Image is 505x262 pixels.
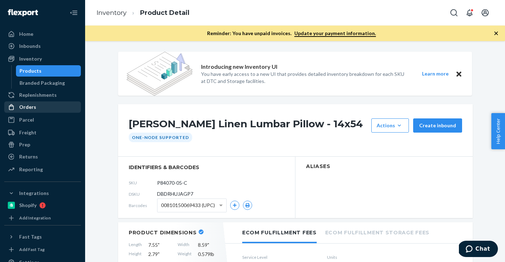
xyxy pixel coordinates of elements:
[19,166,43,173] div: Reporting
[294,30,376,37] a: Update your payment information.
[129,133,192,142] div: One-Node Supported
[19,190,49,197] div: Integrations
[413,118,462,133] button: Create inbound
[4,114,81,126] a: Parcel
[242,222,317,243] li: Ecom Fulfillment Fees
[157,190,193,197] span: DBDRHUJAGP7
[148,251,171,258] span: 2.79
[207,30,376,37] p: Reminder: You have unpaid invoices.
[417,69,453,78] button: Learn more
[19,129,37,136] div: Freight
[4,101,81,113] a: Orders
[19,55,42,62] div: Inventory
[4,53,81,65] a: Inventory
[129,118,368,133] h1: [PERSON_NAME] Linen Lumbar Pillow - 14x54
[129,229,197,236] h2: Product Dimensions
[371,118,409,133] button: Actions
[161,199,215,211] span: 00810150069433 (UPC)
[19,104,36,111] div: Orders
[19,202,37,209] div: Shopify
[459,241,498,258] iframe: Opens a widget where you can chat to one of our agents
[20,79,65,87] div: Branded Packaging
[148,241,171,249] span: 7.55
[129,251,142,258] span: Height
[4,40,81,52] a: Inbounds
[178,251,192,258] span: Weight
[4,164,81,175] a: Reporting
[16,65,81,77] a: Products
[158,242,160,248] span: "
[201,63,277,71] p: Introducing new Inventory UI
[306,164,462,169] h2: Aliases
[19,116,34,123] div: Parcel
[4,231,81,243] button: Fast Tags
[207,242,209,248] span: "
[67,6,81,20] button: Close Navigation
[4,127,81,138] a: Freight
[19,215,51,221] div: Add Integration
[19,233,42,240] div: Fast Tags
[4,188,81,199] button: Integrations
[19,153,38,160] div: Returns
[4,151,81,162] a: Returns
[19,30,33,38] div: Home
[20,67,41,74] div: Products
[91,2,195,23] ol: breadcrumbs
[462,6,477,20] button: Open notifications
[198,251,221,258] span: 0.579 lb
[198,241,221,249] span: 8.59
[129,164,284,171] span: identifiers & barcodes
[8,9,38,16] img: Flexport logo
[19,43,41,50] div: Inbounds
[4,89,81,101] a: Replenishments
[201,71,409,85] p: You have early access to a new UI that provides detailed inventory breakdown for each SKU at DTC ...
[491,113,505,149] button: Help Center
[127,52,193,96] img: new-reports-banner-icon.82668bd98b6a51aee86340f2a7b77ae3.png
[16,77,81,89] a: Branded Packaging
[377,122,404,129] div: Actions
[447,6,461,20] button: Open Search Box
[129,202,157,208] span: Barcodes
[19,91,57,99] div: Replenishments
[4,214,81,222] a: Add Integration
[327,254,350,260] label: Units
[4,139,81,150] a: Prep
[4,200,81,211] a: Shopify
[19,141,30,148] div: Prep
[140,9,189,17] a: Product Detail
[178,241,192,249] span: Width
[96,9,127,17] a: Inventory
[454,69,464,78] button: Close
[478,6,492,20] button: Open account menu
[129,180,157,186] span: SKU
[129,191,157,197] span: DSKU
[242,254,321,260] label: Service Level
[19,246,45,252] div: Add Fast Tag
[129,241,142,249] span: Length
[4,28,81,40] a: Home
[325,222,429,242] li: Ecom Fulfillment Storage Fees
[158,251,160,257] span: "
[4,245,81,254] a: Add Fast Tag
